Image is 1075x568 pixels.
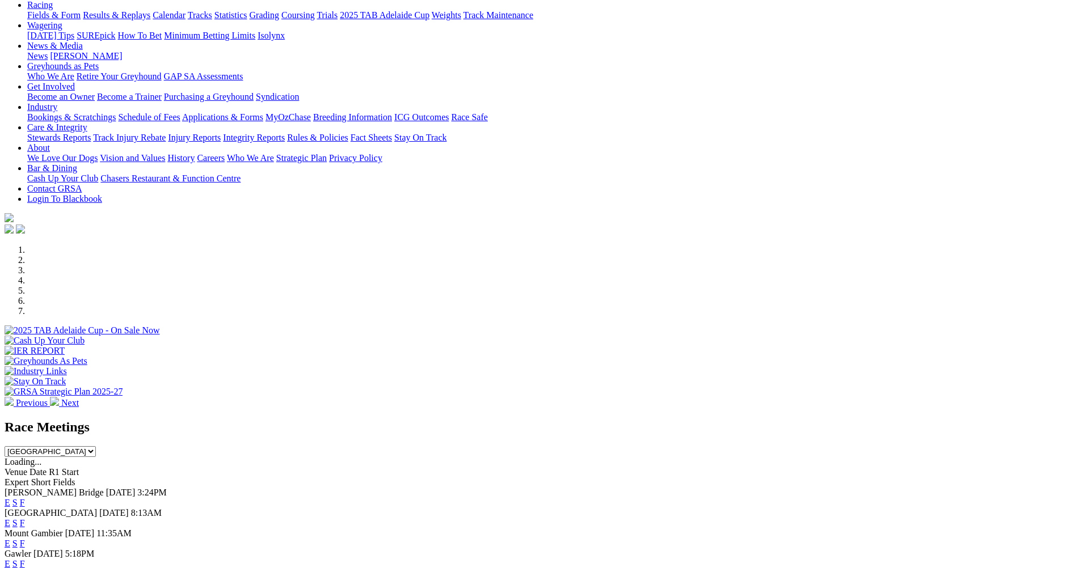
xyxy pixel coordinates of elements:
[287,133,348,142] a: Rules & Policies
[83,10,150,20] a: Results & Replays
[313,112,392,122] a: Breeding Information
[137,488,167,497] span: 3:24PM
[16,398,48,408] span: Previous
[27,112,1070,122] div: Industry
[164,71,243,81] a: GAP SA Assessments
[27,92,95,101] a: Become an Owner
[394,133,446,142] a: Stay On Track
[27,133,1070,143] div: Care & Integrity
[97,92,162,101] a: Become a Trainer
[27,173,98,183] a: Cash Up Your Club
[227,153,274,163] a: Who We Are
[27,10,81,20] a: Fields & Form
[265,112,311,122] a: MyOzChase
[5,488,104,497] span: [PERSON_NAME] Bridge
[27,153,98,163] a: We Love Our Dogs
[329,153,382,163] a: Privacy Policy
[65,549,95,558] span: 5:18PM
[27,133,91,142] a: Stewards Reports
[463,10,533,20] a: Track Maintenance
[27,184,82,193] a: Contact GRSA
[65,528,95,538] span: [DATE]
[131,508,162,518] span: 8:13AM
[5,336,85,346] img: Cash Up Your Club
[5,419,1070,435] h2: Race Meetings
[33,549,63,558] span: [DATE]
[281,10,315,20] a: Coursing
[214,10,247,20] a: Statistics
[27,143,50,152] a: About
[27,51,1070,61] div: News & Media
[27,82,75,91] a: Get Involved
[5,398,50,408] a: Previous
[5,224,14,234] img: facebook.svg
[5,539,10,548] a: E
[27,10,1070,20] div: Racing
[5,457,41,467] span: Loading...
[27,163,77,173] a: Bar & Dining
[31,477,51,487] span: Short
[20,498,25,507] a: F
[106,488,136,497] span: [DATE]
[99,508,129,518] span: [DATE]
[5,477,29,487] span: Expert
[27,112,116,122] a: Bookings & Scratchings
[317,10,338,20] a: Trials
[118,31,162,40] a: How To Bet
[77,71,162,81] a: Retire Your Greyhound
[5,346,65,356] img: IER REPORT
[27,41,83,50] a: News & Media
[12,498,18,507] a: S
[12,518,18,528] a: S
[49,467,79,477] span: R1 Start
[276,153,327,163] a: Strategic Plan
[96,528,132,538] span: 11:35AM
[61,398,79,408] span: Next
[16,224,25,234] img: twitter.svg
[250,10,279,20] a: Grading
[432,10,461,20] a: Weights
[182,112,263,122] a: Applications & Forms
[50,51,122,61] a: [PERSON_NAME]
[164,31,255,40] a: Minimum Betting Limits
[5,518,10,528] a: E
[451,112,487,122] a: Race Safe
[258,31,285,40] a: Isolynx
[100,153,165,163] a: Vision and Values
[5,508,97,518] span: [GEOGRAPHIC_DATA]
[20,518,25,528] a: F
[20,539,25,548] a: F
[5,366,67,376] img: Industry Links
[27,122,87,132] a: Care & Integrity
[100,173,241,183] a: Chasers Restaurant & Function Centre
[5,325,160,336] img: 2025 TAB Adelaide Cup - On Sale Now
[77,31,115,40] a: SUREpick
[5,397,14,406] img: chevron-left-pager-white.svg
[27,20,62,30] a: Wagering
[27,102,57,112] a: Industry
[5,376,66,387] img: Stay On Track
[27,92,1070,102] div: Get Involved
[50,398,79,408] a: Next
[256,92,299,101] a: Syndication
[27,31,1070,41] div: Wagering
[27,153,1070,163] div: About
[351,133,392,142] a: Fact Sheets
[340,10,429,20] a: 2025 TAB Adelaide Cup
[118,112,180,122] a: Schedule of Fees
[50,397,59,406] img: chevron-right-pager-white.svg
[5,549,31,558] span: Gawler
[27,194,102,204] a: Login To Blackbook
[12,539,18,548] a: S
[153,10,186,20] a: Calendar
[167,153,195,163] a: History
[27,173,1070,184] div: Bar & Dining
[27,71,1070,82] div: Greyhounds as Pets
[5,528,63,538] span: Mount Gambier
[27,61,99,71] a: Greyhounds as Pets
[394,112,449,122] a: ICG Outcomes
[29,467,47,477] span: Date
[5,356,87,366] img: Greyhounds As Pets
[164,92,254,101] a: Purchasing a Greyhound
[27,31,74,40] a: [DATE] Tips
